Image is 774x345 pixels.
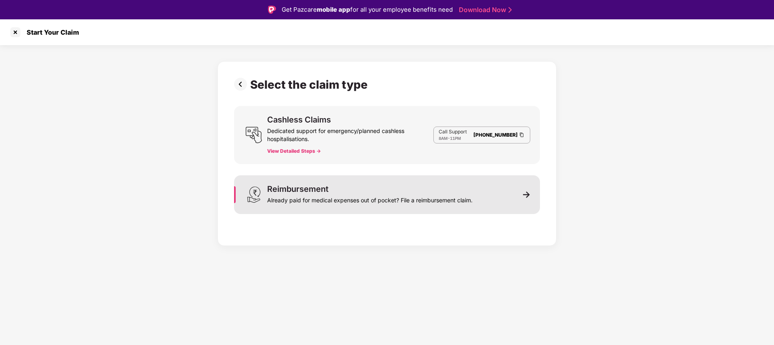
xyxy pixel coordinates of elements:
[317,6,350,13] strong: mobile app
[439,129,467,135] p: Call Support
[268,6,276,14] img: Logo
[473,132,518,138] a: [PHONE_NUMBER]
[450,136,461,141] span: 11PM
[439,136,448,141] span: 8AM
[22,28,79,36] div: Start Your Claim
[282,5,453,15] div: Get Pazcare for all your employee benefits need
[267,185,328,193] div: Reimbursement
[267,193,473,204] div: Already paid for medical expenses out of pocket? File a reimbursement claim.
[267,116,331,124] div: Cashless Claims
[508,6,512,14] img: Stroke
[459,6,509,14] a: Download Now
[245,186,262,203] img: svg+xml;base64,PHN2ZyB3aWR0aD0iMjQiIGhlaWdodD0iMzEiIHZpZXdCb3g9IjAgMCAyNCAzMSIgZmlsbD0ibm9uZSIgeG...
[519,131,525,138] img: Clipboard Icon
[245,127,262,143] img: svg+xml;base64,PHN2ZyB3aWR0aD0iMjQiIGhlaWdodD0iMjUiIHZpZXdCb3g9IjAgMCAyNCAyNSIgZmlsbD0ibm9uZSIgeG...
[439,135,467,141] div: -
[523,191,530,198] img: svg+xml;base64,PHN2ZyB3aWR0aD0iMTEiIGhlaWdodD0iMTEiIHZpZXdCb3g9IjAgMCAxMSAxMSIgZmlsbD0ibm9uZSIgeG...
[267,148,321,154] button: View Detailed Steps ->
[267,124,433,143] div: Dedicated support for emergency/planned cashless hospitalisations.
[250,78,371,91] div: Select the claim type
[234,78,250,91] img: svg+xml;base64,PHN2ZyBpZD0iUHJldi0zMngzMiIgeG1sbnM9Imh0dHA6Ly93d3cudzMub3JnLzIwMDAvc3ZnIiB3aWR0aD...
